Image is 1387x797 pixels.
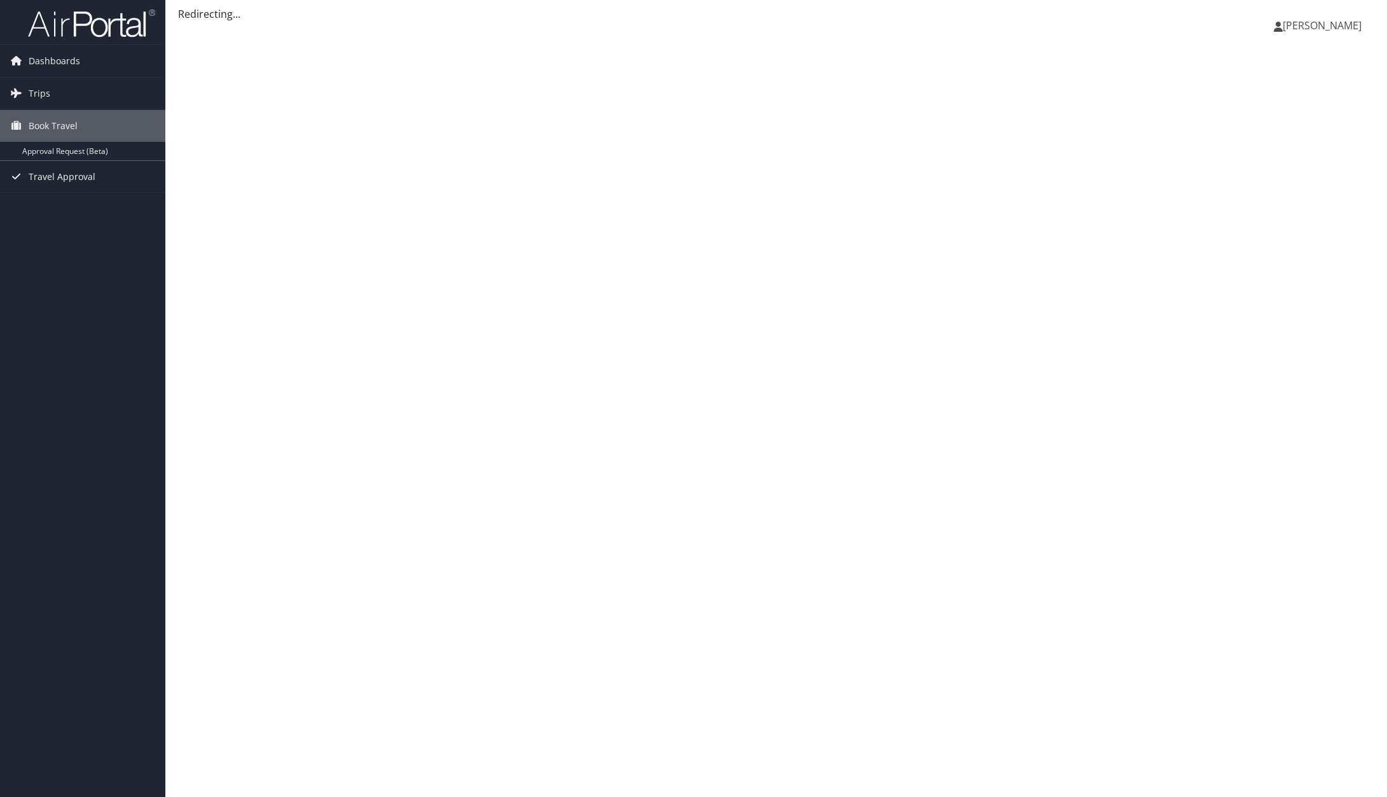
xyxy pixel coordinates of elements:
img: airportal-logo.png [28,8,155,38]
div: Redirecting... [178,6,1374,22]
span: Travel Approval [29,161,95,193]
a: [PERSON_NAME] [1274,6,1374,45]
span: Dashboards [29,45,80,77]
span: Trips [29,78,50,109]
span: Book Travel [29,110,78,142]
span: [PERSON_NAME] [1283,18,1362,32]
